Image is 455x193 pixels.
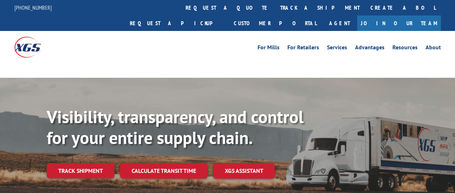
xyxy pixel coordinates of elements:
a: [PHONE_NUMBER] [14,4,52,11]
a: Calculate transit time [120,163,208,179]
a: Track shipment [47,163,114,178]
a: XGS ASSISTANT [213,163,275,179]
a: For Mills [258,45,279,53]
a: About [426,45,441,53]
a: Request a pickup [124,15,228,31]
a: For Retailers [287,45,319,53]
a: Advantages [355,45,385,53]
a: Services [327,45,347,53]
a: Customer Portal [228,15,322,31]
a: Resources [392,45,418,53]
a: Join Our Team [357,15,441,31]
b: Visibility, transparency, and control for your entire supply chain. [47,106,304,149]
a: Agent [322,15,357,31]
